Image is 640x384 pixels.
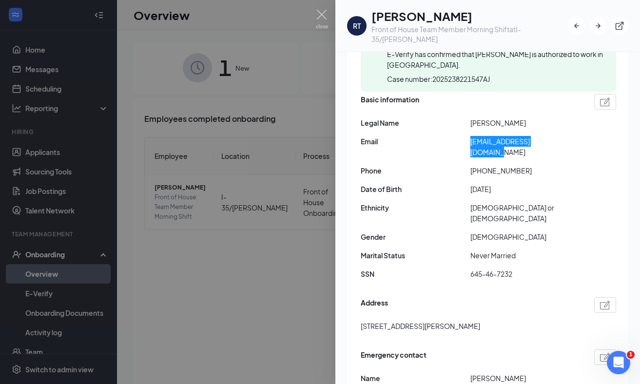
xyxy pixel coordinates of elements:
[615,21,624,31] svg: ExternalLink
[607,351,630,374] iframe: Intercom live chat
[470,165,580,176] span: [PHONE_NUMBER]
[361,165,470,176] span: Phone
[361,231,470,242] span: Gender
[361,269,470,279] span: SSN
[611,17,628,35] button: ExternalLink
[470,269,580,279] span: 645-46-7232
[470,231,580,242] span: [DEMOGRAPHIC_DATA]
[361,136,470,147] span: Email
[361,349,427,365] span: Emergency contact
[627,351,635,359] span: 1
[470,250,580,261] span: Never Married
[470,136,580,157] span: [EMAIL_ADDRESS][DOMAIN_NAME]
[470,117,580,128] span: [PERSON_NAME]
[361,202,470,213] span: Ethnicity
[361,250,470,261] span: Marital Status
[568,17,585,35] button: ArrowLeftNew
[361,373,470,384] span: Name
[470,373,580,384] span: [PERSON_NAME]
[387,74,490,84] span: Case number: 2025238221547AJ
[361,94,419,110] span: Basic information
[470,184,580,194] span: [DATE]
[361,297,388,313] span: Address
[589,17,607,35] button: ArrowRight
[593,21,603,31] svg: ArrowRight
[361,117,470,128] span: Legal Name
[361,321,480,331] span: [STREET_ADDRESS][PERSON_NAME]
[371,8,568,24] h1: [PERSON_NAME]
[361,184,470,194] span: Date of Birth
[572,21,582,31] svg: ArrowLeftNew
[371,24,568,44] div: Front of House Team Member Morning Shift at I-35/[PERSON_NAME]
[470,202,580,224] span: [DEMOGRAPHIC_DATA] or [DEMOGRAPHIC_DATA]
[353,21,361,31] div: RT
